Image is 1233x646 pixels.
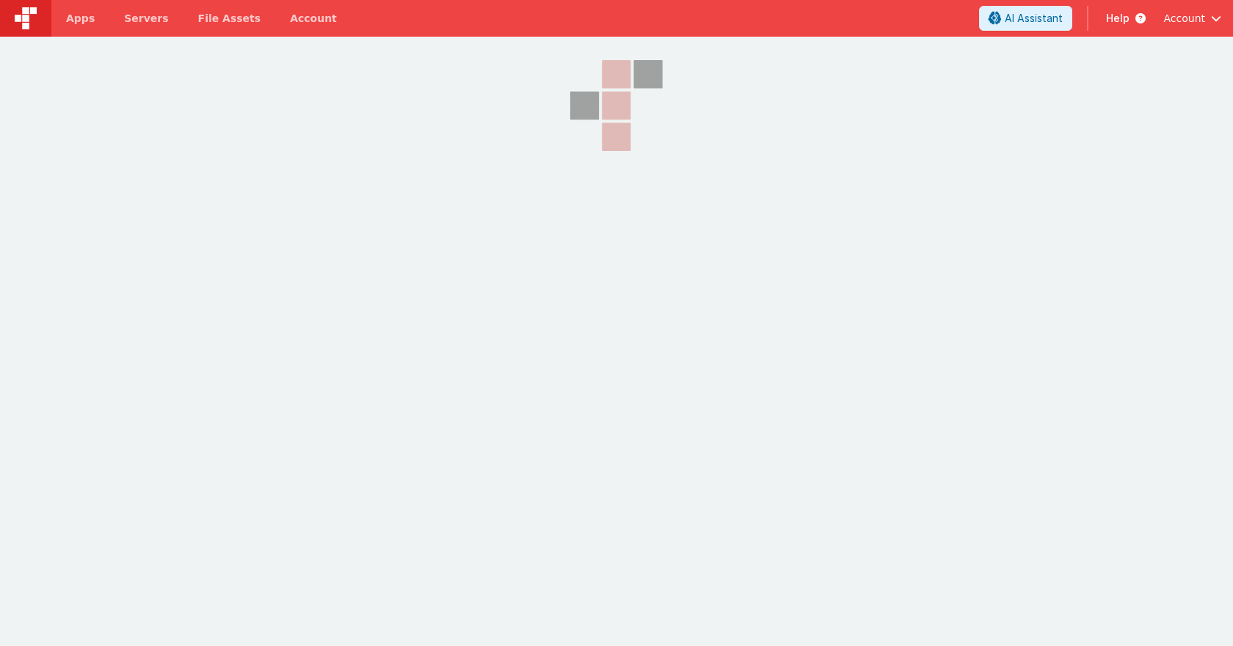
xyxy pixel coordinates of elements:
button: Account [1163,11,1221,26]
span: Help [1106,11,1130,26]
span: Apps [66,11,95,26]
span: Servers [124,11,168,26]
span: AI Assistant [1005,11,1063,26]
button: AI Assistant [979,6,1072,31]
span: Account [1163,11,1205,26]
span: File Assets [198,11,261,26]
